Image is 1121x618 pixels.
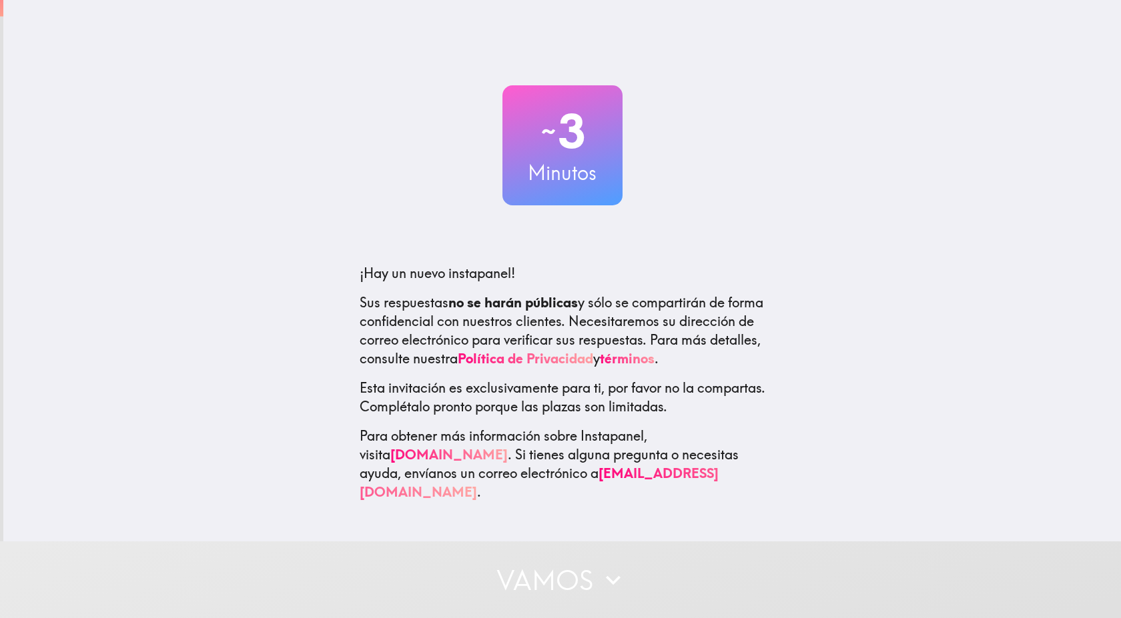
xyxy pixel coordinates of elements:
a: términos [600,350,655,367]
p: Sus respuestas y sólo se compartirán de forma confidencial con nuestros clientes. Necesitaremos s... [360,293,765,368]
h2: 3 [502,104,623,159]
a: Política de Privacidad [458,350,593,367]
h3: Minutos [502,159,623,187]
span: ¡Hay un nuevo instapanel! [360,265,515,281]
b: no se harán públicas [448,294,578,311]
p: Para obtener más información sobre Instapanel, visita . Si tienes alguna pregunta o necesitas ayu... [360,427,765,501]
p: Esta invitación es exclusivamente para ti, por favor no la compartas. Complétalo pronto porque la... [360,379,765,416]
a: [EMAIL_ADDRESS][DOMAIN_NAME] [360,465,719,500]
span: ~ [539,111,558,151]
a: [DOMAIN_NAME] [390,446,508,463]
